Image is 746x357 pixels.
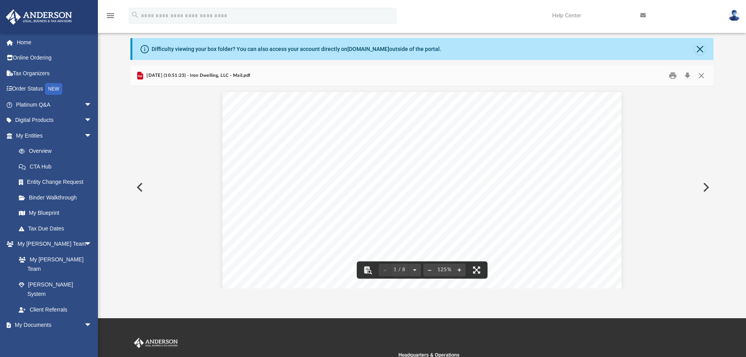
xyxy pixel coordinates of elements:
a: My [PERSON_NAME] Teamarrow_drop_down [5,236,100,252]
img: Anderson Advisors Platinum Portal [132,338,179,348]
i: menu [106,11,115,20]
button: Zoom in [453,261,466,279]
a: Overview [11,143,104,159]
button: Close [694,43,705,54]
button: Enter fullscreen [468,261,485,279]
span: arrow_drop_down [84,236,100,252]
button: Toggle findbar [359,261,376,279]
a: My Documentsarrow_drop_down [5,317,100,333]
button: Close [694,70,708,82]
i: search [131,11,139,19]
a: [DOMAIN_NAME] [347,46,389,52]
div: Preview [130,65,714,288]
button: 1 / 8 [391,261,408,279]
span: [DATE] (10:51:23) - Iron Dwelling, LLC - Mail.pdf [145,72,250,79]
button: Zoom out [423,261,436,279]
span: 1 / 8 [391,267,408,272]
a: Platinum Q&Aarrow_drop_down [5,97,104,112]
a: My [PERSON_NAME] Team [11,252,96,277]
div: Document Viewer [130,86,714,288]
button: Next page [408,261,421,279]
a: [PERSON_NAME] System [11,277,100,302]
span: arrow_drop_down [84,112,100,129]
div: File preview [130,86,714,288]
img: User Pic [728,10,740,21]
button: Next File [697,176,714,198]
a: Client Referrals [11,302,100,317]
div: Difficulty viewing your box folder? You can also access your account directly on outside of the p... [152,45,441,53]
a: Entity Change Request [11,174,104,190]
button: Previous File [130,176,148,198]
button: Print [665,70,681,82]
a: menu [106,15,115,20]
a: Tax Due Dates [11,221,104,236]
div: Current zoom level [436,267,453,272]
a: My Entitiesarrow_drop_down [5,128,104,143]
a: Digital Productsarrow_drop_down [5,112,104,128]
img: Anderson Advisors Platinum Portal [4,9,74,25]
button: Download [680,70,694,82]
a: Binder Walkthrough [11,190,104,205]
a: Order StatusNEW [5,81,104,97]
a: Home [5,34,104,50]
span: arrow_drop_down [84,317,100,333]
div: NEW [45,83,62,95]
a: My Blueprint [11,205,100,221]
span: arrow_drop_down [84,97,100,113]
span: arrow_drop_down [84,128,100,144]
a: Tax Organizers [5,65,104,81]
a: CTA Hub [11,159,104,174]
a: Online Ordering [5,50,104,66]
